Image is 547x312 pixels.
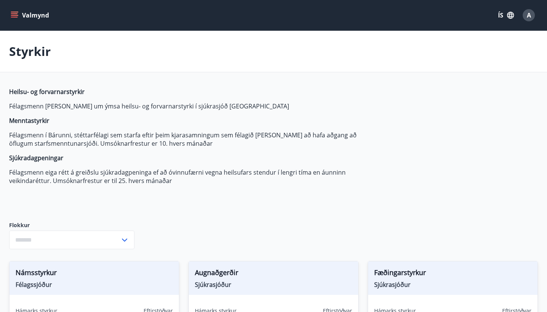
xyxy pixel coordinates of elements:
span: Félagssjóður [16,280,173,289]
span: Augnaðgerðir [195,267,352,280]
span: Námsstyrkur [16,267,173,280]
p: Félagsmenn eiga rétt á greiðslu sjúkradagpeninga ef að óvinnufærni vegna heilsufars stendur í len... [9,168,368,185]
label: Flokkur [9,221,134,229]
span: A [527,11,531,19]
span: Sjúkrasjóður [374,280,531,289]
strong: Sjúkradagpeningar [9,154,63,162]
p: Félagsmenn [PERSON_NAME] um ýmsa heilsu- og forvarnarstyrki í sjúkrasjóð [GEOGRAPHIC_DATA] [9,102,368,110]
button: menu [9,8,52,22]
button: ÍS [494,8,518,22]
p: Félagsmenn í Bárunni, stéttarfélagi sem starfa eftir þeim kjarasamningum sem félagið [PERSON_NAME... [9,131,368,148]
p: Styrkir [9,43,51,60]
span: Sjúkrasjóður [195,280,352,289]
strong: Menntastyrkir [9,116,49,125]
button: A [520,6,538,24]
strong: Heilsu- og forvarnarstyrkir [9,88,85,96]
span: Fæðingarstyrkur [374,267,531,280]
